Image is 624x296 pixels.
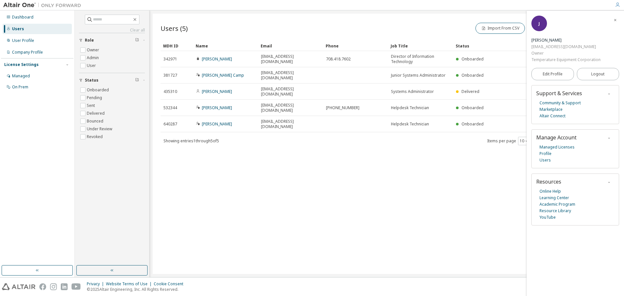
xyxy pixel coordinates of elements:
div: Website Terms of Use [106,281,154,287]
span: Logout [591,71,604,77]
a: [PERSON_NAME] [202,105,232,110]
span: Helpdesk Technician [391,105,429,110]
img: instagram.svg [50,283,57,290]
span: Delivered [461,89,479,94]
div: On Prem [12,84,28,90]
a: YouTube [539,214,556,221]
span: Onboarded [461,121,484,127]
span: [EMAIL_ADDRESS][DOMAIN_NAME] [261,103,320,113]
div: Temperature Equipment Corporation (TEC) [531,57,602,63]
span: 708.418.7602 [326,57,351,62]
div: Owner [531,50,602,57]
img: altair_logo.svg [2,283,35,290]
a: [PERSON_NAME] [202,56,232,62]
div: User Profile [12,38,34,43]
span: Director of Information Technology [391,54,450,64]
span: J [539,21,540,26]
span: Junior Systems Administrator [391,73,446,78]
a: Altair Connect [539,113,565,119]
span: [EMAIL_ADDRESS][DOMAIN_NAME] [261,54,320,64]
a: Managed Licenses [539,144,575,150]
label: User [87,62,97,70]
span: Users (5) [161,24,188,33]
span: Helpdesk Technician [391,122,429,127]
div: MDH ID [163,41,190,51]
span: Onboarded [461,72,484,78]
span: 640287 [163,122,177,127]
img: youtube.svg [71,283,81,290]
a: [PERSON_NAME] [202,121,232,127]
a: Academic Program [539,201,575,208]
img: facebook.svg [39,283,46,290]
div: Phone [326,41,385,51]
button: Status [79,73,145,87]
button: Role [79,33,145,47]
span: Status [85,78,98,83]
span: Manage Account [536,134,577,141]
img: Altair One [3,2,84,8]
label: Admin [87,54,100,62]
label: Under Review [87,125,113,133]
label: Owner [87,46,100,54]
span: Clear filter [135,78,139,83]
button: Import From CSV [475,23,525,34]
div: Email [261,41,320,51]
span: [EMAIL_ADDRESS][DOMAIN_NAME] [261,86,320,97]
div: Jose Flores [531,37,602,44]
span: 342971 [163,57,177,62]
span: Role [85,38,94,43]
a: [PERSON_NAME] Camp [202,72,244,78]
a: Users [539,157,551,163]
a: Edit Profile [531,68,574,80]
div: Job Title [391,41,450,51]
span: Onboarded [461,56,484,62]
a: Online Help [539,188,561,195]
div: [EMAIL_ADDRESS][DOMAIN_NAME] [531,44,602,50]
div: Users [12,26,24,32]
span: [EMAIL_ADDRESS][DOMAIN_NAME] [261,70,320,81]
span: Onboarded [461,105,484,110]
label: Delivered [87,109,106,117]
label: Bounced [87,117,105,125]
label: Revoked [87,133,104,141]
div: License Settings [4,62,39,67]
a: Learning Center [539,195,569,201]
div: Managed [12,73,30,79]
label: Sent [87,102,96,109]
div: Dashboard [12,15,33,20]
div: Name [196,41,255,51]
span: Edit Profile [543,71,563,77]
div: Privacy [87,281,106,287]
p: © 2025 Altair Engineering, Inc. All Rights Reserved. [87,287,187,292]
a: Community & Support [539,100,581,106]
a: Profile [539,150,552,157]
span: Systems Administrator [391,89,434,94]
span: Resources [536,178,561,185]
span: 532344 [163,105,177,110]
a: Marketplace [539,106,563,113]
a: Resource Library [539,208,571,214]
div: Status [456,41,579,51]
span: Support & Services [536,90,582,97]
div: Company Profile [12,50,43,55]
span: 435310 [163,89,177,94]
div: Cookie Consent [154,281,187,287]
span: Items per page [487,137,530,145]
img: linkedin.svg [61,283,68,290]
span: Showing entries 1 through 5 of 5 [163,138,219,144]
button: 10 [520,138,528,144]
a: [PERSON_NAME] [202,89,232,94]
label: Onboarded [87,86,110,94]
span: Clear filter [135,38,139,43]
span: [PHONE_NUMBER] [326,105,359,110]
label: Pending [87,94,103,102]
a: Clear all [79,28,145,33]
button: Logout [577,68,619,80]
span: [EMAIL_ADDRESS][DOMAIN_NAME] [261,119,320,129]
span: 381727 [163,73,177,78]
